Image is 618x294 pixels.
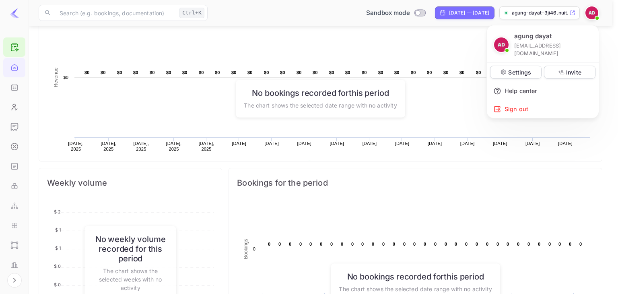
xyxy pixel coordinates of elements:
[494,37,509,52] img: agung dayat
[487,100,599,118] div: Sign out
[487,82,599,100] div: Help center
[514,32,552,41] p: agung dayat
[566,68,581,77] p: Invite
[508,68,531,77] p: Settings
[514,42,592,57] p: [EMAIL_ADDRESS][DOMAIN_NAME]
